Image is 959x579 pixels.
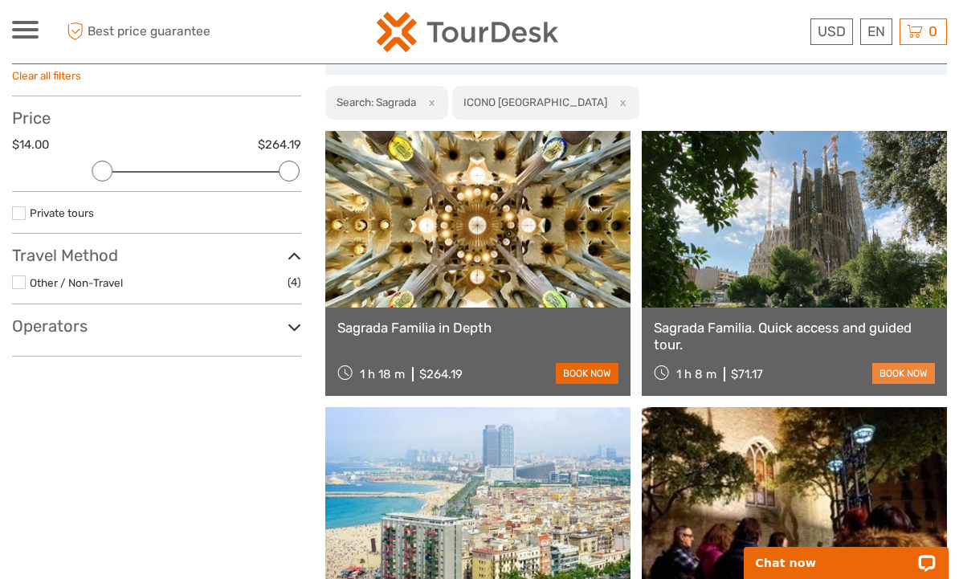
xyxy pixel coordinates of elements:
a: book now [556,363,618,384]
a: Sagrada Familia. Quick access and guided tour. [654,320,935,353]
img: 2254-3441b4b5-4e5f-4d00-b396-31f1d84a6ebf_logo_small.png [377,12,558,52]
div: EN [860,18,892,45]
label: $14.00 [12,137,49,153]
a: Private tours [30,206,94,219]
button: x [418,94,440,111]
a: Sagrada Familia in Depth [337,320,618,336]
button: x [610,94,631,111]
div: $264.19 [419,367,463,381]
label: $264.19 [258,137,301,153]
span: USD [818,23,846,39]
iframe: LiveChat chat widget [733,528,959,579]
span: 1 h 18 m [360,367,405,381]
div: $71.17 [731,367,763,381]
h3: Operators [12,316,301,336]
h3: Travel Method [12,246,301,265]
h2: ICONO [GEOGRAPHIC_DATA] [463,96,607,108]
a: Clear all filters [12,69,81,82]
span: Best price guarantee [63,18,246,45]
h2: Search: Sagrada [337,96,416,108]
a: Other / Non-Travel [30,276,123,289]
span: (4) [288,273,301,292]
span: 1 h 8 m [676,367,716,381]
a: book now [872,363,935,384]
span: 0 [926,23,940,39]
h3: Price [12,108,301,128]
